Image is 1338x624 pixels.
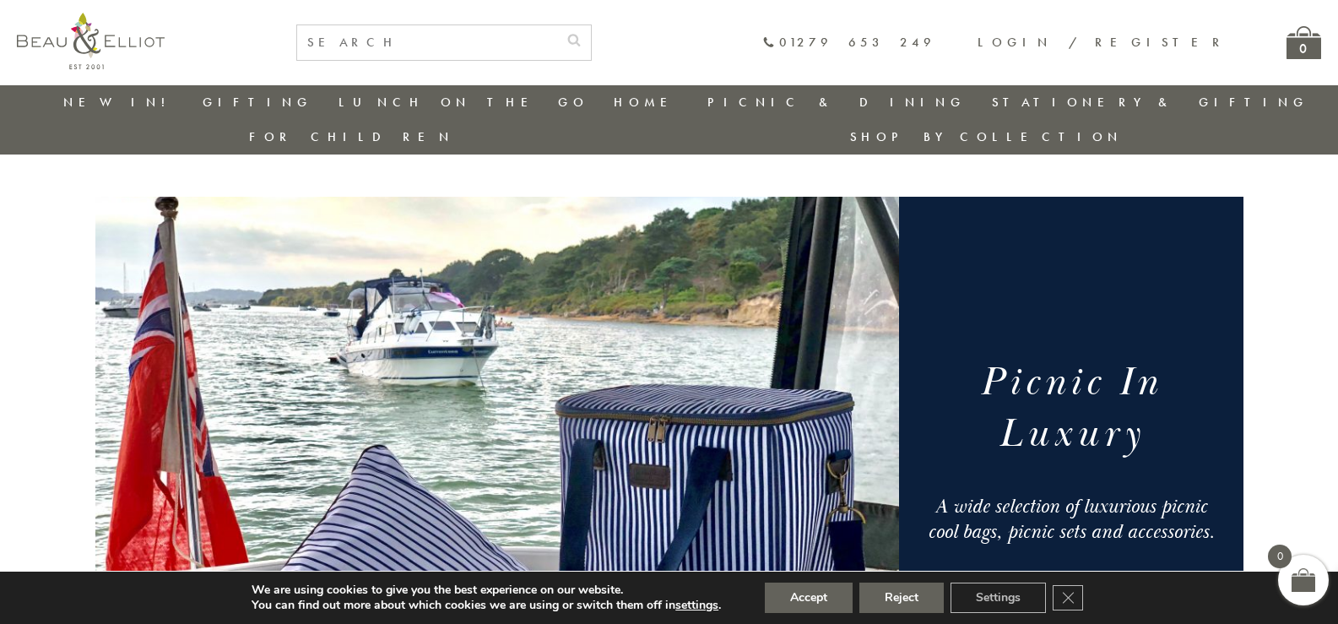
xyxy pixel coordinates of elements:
[203,94,312,111] a: Gifting
[762,35,935,50] a: 01279 653 249
[339,94,588,111] a: Lunch On The Go
[859,583,944,613] button: Reject
[919,494,1222,545] div: A wide selection of luxurious picnic cool bags, picnic sets and accessories.
[992,94,1308,111] a: Stationery & Gifting
[17,13,165,69] img: logo
[765,583,853,613] button: Accept
[63,94,176,111] a: New in!
[252,583,721,598] p: We are using cookies to give you the best experience on our website.
[675,598,718,613] button: settings
[1268,545,1292,568] span: 0
[1053,585,1083,610] button: Close GDPR Cookie Banner
[850,128,1123,145] a: Shop by collection
[707,94,966,111] a: Picnic & Dining
[252,598,721,613] p: You can find out more about which cookies we are using or switch them off in .
[951,583,1046,613] button: Settings
[978,34,1227,51] a: Login / Register
[1287,26,1321,59] a: 0
[249,128,454,145] a: For Children
[614,94,681,111] a: Home
[297,25,557,60] input: SEARCH
[919,357,1222,460] h1: Picnic In Luxury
